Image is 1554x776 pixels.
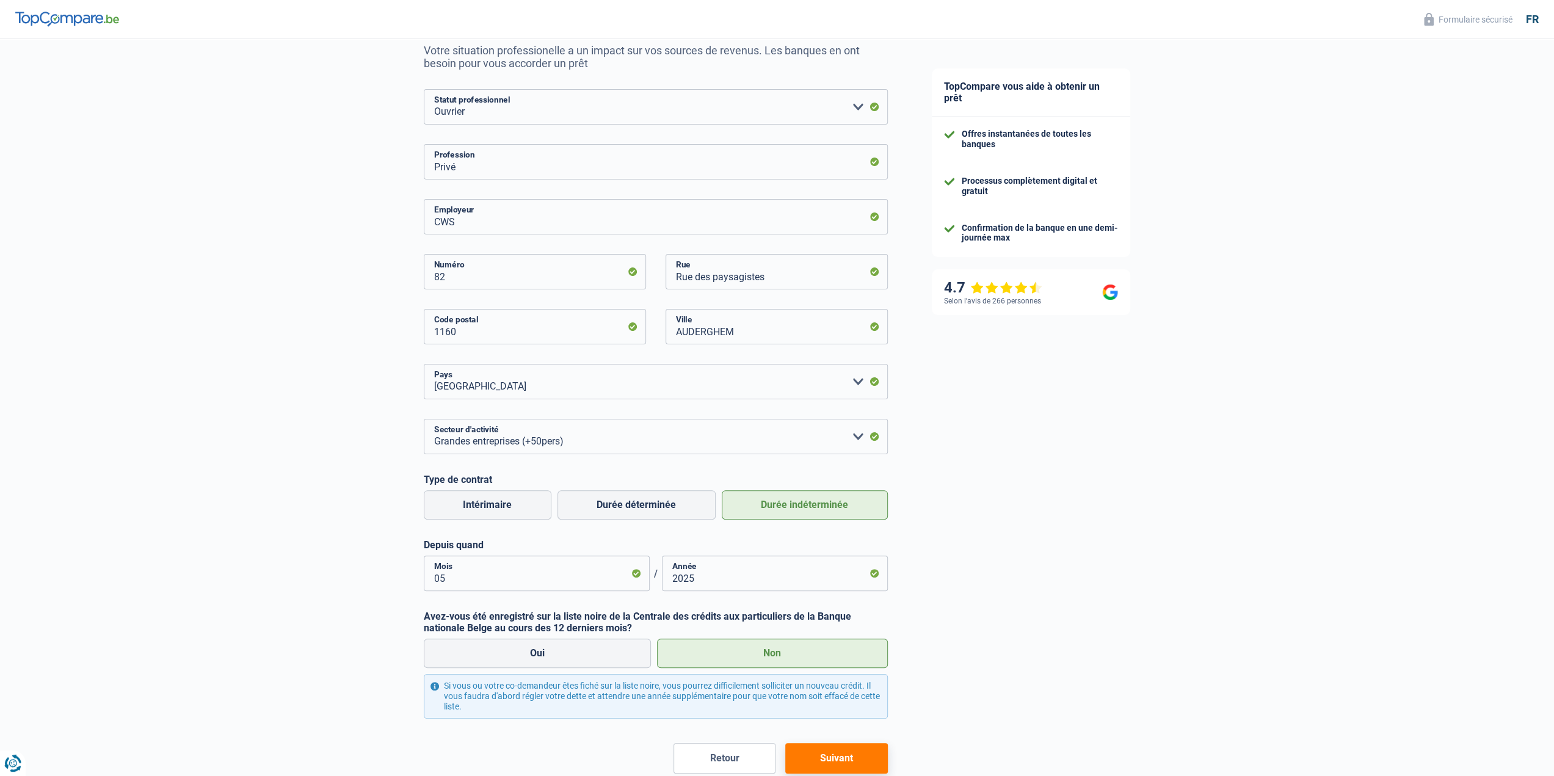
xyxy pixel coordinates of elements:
label: Type de contrat [424,474,888,485]
div: Processus complètement digital et gratuit [962,176,1118,197]
label: Avez-vous été enregistré sur la liste noire de la Centrale des crédits aux particuliers de la Ban... [424,611,888,634]
button: Retour [674,743,775,774]
span: / [650,568,662,579]
label: Durée déterminée [557,490,716,520]
label: Intérimaire [424,490,551,520]
div: Confirmation de la banque en une demi-journée max [962,223,1118,244]
p: Votre situation professionelle a un impact sur vos sources de revenus. Les banques en ont besoin ... [424,44,888,70]
input: AAAA [662,556,888,591]
label: Depuis quand [424,539,888,551]
button: Suivant [785,743,887,774]
div: fr [1526,13,1539,26]
button: Formulaire sécurisé [1417,9,1520,29]
div: Offres instantanées de toutes les banques [962,129,1118,150]
img: Advertisement [3,660,4,661]
label: Durée indéterminée [722,490,888,520]
div: Selon l’avis de 266 personnes [944,297,1041,305]
div: Si vous ou votre co-demandeur êtes fiché sur la liste noire, vous pourrez difficilement sollicite... [424,674,888,718]
div: TopCompare vous aide à obtenir un prêt [932,68,1130,117]
div: 4.7 [944,279,1042,297]
label: Non [657,639,888,668]
input: MM [424,556,650,591]
img: TopCompare Logo [15,12,119,26]
label: Oui [424,639,652,668]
